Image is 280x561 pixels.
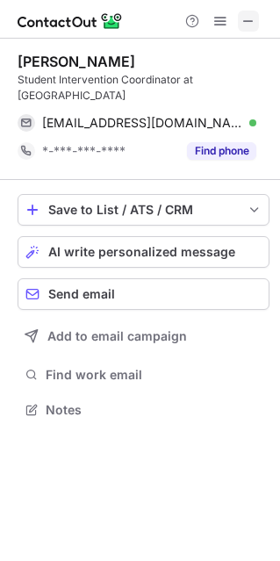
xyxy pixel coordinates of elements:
[18,53,135,70] div: [PERSON_NAME]
[18,11,123,32] img: ContactOut v5.3.10
[48,245,235,259] span: AI write personalized message
[47,329,187,343] span: Add to email campaign
[18,72,269,104] div: Student Intervention Coordinator at [GEOGRAPHIC_DATA]
[18,194,269,226] button: save-profile-one-click
[18,363,269,387] button: Find work email
[46,402,262,418] span: Notes
[187,142,256,160] button: Reveal Button
[48,203,239,217] div: Save to List / ATS / CRM
[46,367,262,383] span: Find work email
[18,236,269,268] button: AI write personalized message
[48,287,115,301] span: Send email
[18,278,269,310] button: Send email
[18,398,269,422] button: Notes
[18,320,269,352] button: Add to email campaign
[42,115,243,131] span: [EMAIL_ADDRESS][DOMAIN_NAME]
